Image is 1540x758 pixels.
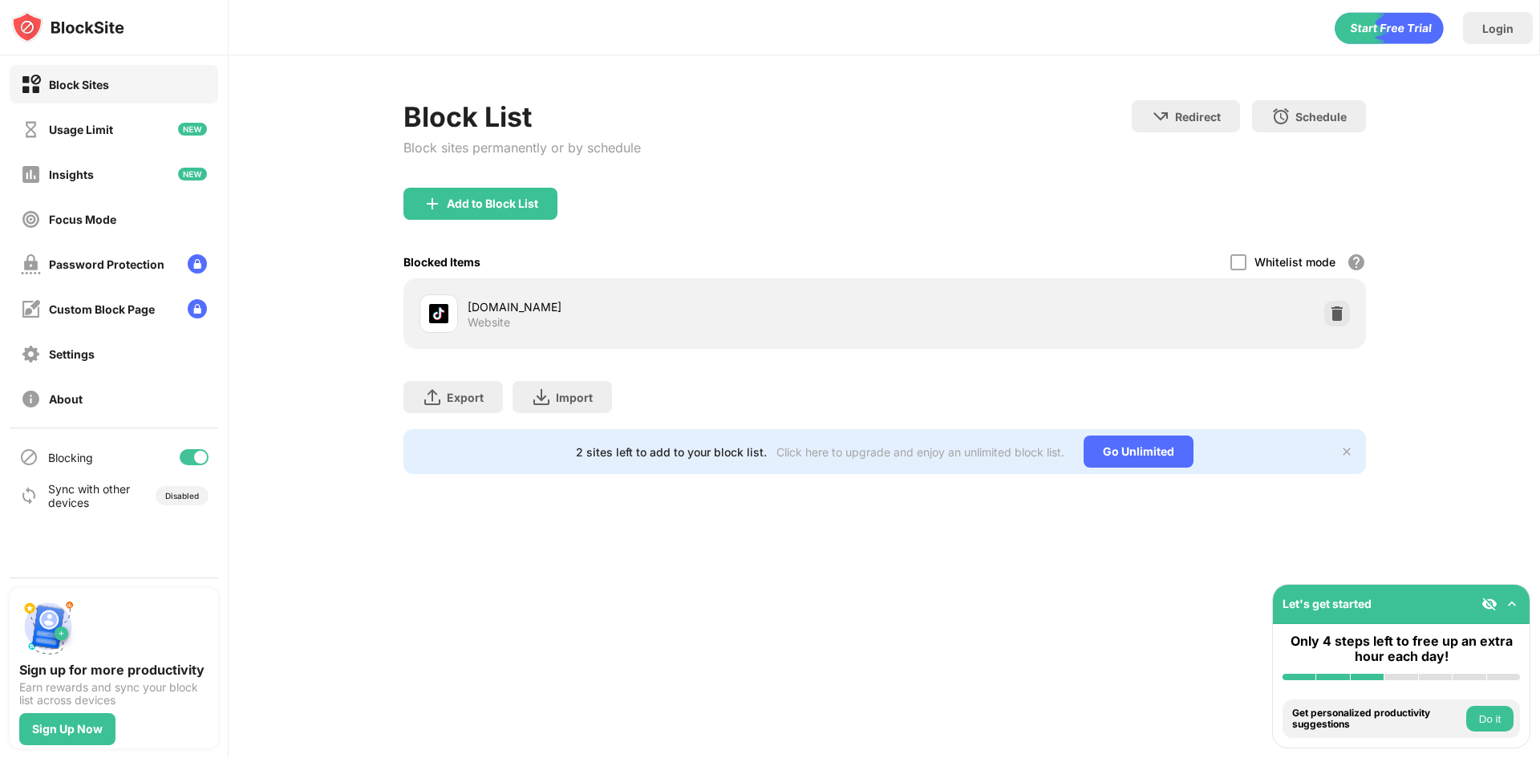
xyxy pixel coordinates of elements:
div: Whitelist mode [1254,255,1335,269]
div: Insights [49,168,94,181]
img: focus-off.svg [21,209,41,229]
div: Earn rewards and sync your block list across devices [19,681,209,707]
div: Go Unlimited [1084,436,1193,468]
img: time-usage-off.svg [21,120,41,140]
img: settings-off.svg [21,344,41,364]
div: 2 sites left to add to your block list. [576,445,767,459]
div: Password Protection [49,257,164,271]
img: x-button.svg [1340,445,1353,458]
div: Disabled [165,491,199,501]
div: Login [1482,22,1514,35]
div: Add to Block List [447,197,538,210]
div: Only 4 steps left to free up an extra hour each day! [1283,634,1520,664]
div: Block Sites [49,78,109,91]
img: omni-setup-toggle.svg [1504,596,1520,612]
div: Schedule [1295,110,1347,124]
div: About [49,392,83,406]
div: Import [556,391,593,404]
img: sync-icon.svg [19,486,38,505]
img: lock-menu.svg [188,254,207,274]
div: animation [1335,12,1444,44]
div: Sign Up Now [32,723,103,736]
img: customize-block-page-off.svg [21,299,41,319]
div: Blocked Items [403,255,480,269]
img: password-protection-off.svg [21,254,41,274]
div: Get personalized productivity suggestions [1292,707,1462,731]
img: lock-menu.svg [188,299,207,318]
img: insights-off.svg [21,164,41,184]
img: eye-not-visible.svg [1481,596,1497,612]
img: favicons [429,304,448,323]
div: Sign up for more productivity [19,662,209,678]
div: Settings [49,347,95,361]
img: about-off.svg [21,389,41,409]
div: Export [447,391,484,404]
div: Sync with other devices [48,482,131,509]
img: block-on.svg [21,75,41,95]
div: Website [468,315,510,330]
button: Do it [1466,706,1514,732]
div: Usage Limit [49,123,113,136]
img: logo-blocksite.svg [11,11,124,43]
div: Custom Block Page [49,302,155,316]
div: Redirect [1175,110,1221,124]
div: Let's get started [1283,597,1372,610]
div: Block List [403,100,641,133]
div: Block sites permanently or by schedule [403,140,641,156]
div: Click here to upgrade and enjoy an unlimited block list. [776,445,1064,459]
img: push-signup.svg [19,598,77,655]
div: [DOMAIN_NAME] [468,298,885,315]
div: Blocking [48,451,93,464]
img: new-icon.svg [178,123,207,136]
div: Focus Mode [49,213,116,226]
img: new-icon.svg [178,168,207,180]
img: blocking-icon.svg [19,448,38,467]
